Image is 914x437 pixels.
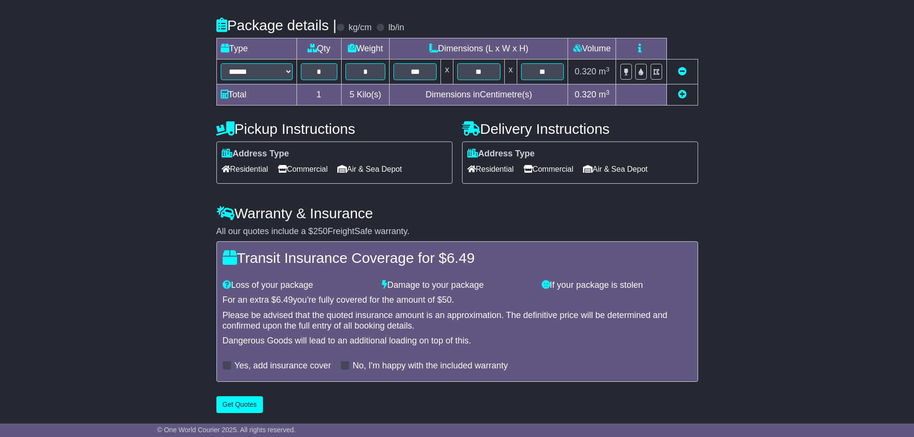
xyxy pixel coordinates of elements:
[216,38,297,59] td: Type
[349,90,354,99] span: 5
[537,280,697,291] div: If your package is stolen
[504,59,517,84] td: x
[678,90,687,99] a: Add new item
[390,84,568,106] td: Dimensions in Centimetre(s)
[575,67,596,76] span: 0.320
[599,90,610,99] span: m
[222,162,268,177] span: Residential
[216,121,452,137] h4: Pickup Instructions
[388,23,404,33] label: lb/in
[467,149,535,159] label: Address Type
[523,162,573,177] span: Commercial
[216,84,297,106] td: Total
[575,90,596,99] span: 0.320
[223,310,692,331] div: Please be advised that the quoted insurance amount is an approximation. The definitive price will...
[297,84,341,106] td: 1
[223,295,692,306] div: For an extra $ you're fully covered for the amount of $ .
[467,162,514,177] span: Residential
[462,121,698,137] h4: Delivery Instructions
[606,89,610,96] sup: 3
[341,84,390,106] td: Kilo(s)
[222,149,289,159] label: Address Type
[278,162,328,177] span: Commercial
[353,361,508,371] label: No, I'm happy with the included warranty
[297,38,341,59] td: Qty
[606,66,610,73] sup: 3
[583,162,648,177] span: Air & Sea Depot
[341,38,390,59] td: Weight
[447,250,475,266] span: 6.49
[568,38,616,59] td: Volume
[377,280,537,291] div: Damage to your package
[678,67,687,76] a: Remove this item
[235,361,331,371] label: Yes, add insurance cover
[313,226,328,236] span: 250
[218,280,378,291] div: Loss of your package
[223,250,692,266] h4: Transit Insurance Coverage for $
[216,205,698,221] h4: Warranty & Insurance
[223,336,692,346] div: Dangerous Goods will lead to an additional loading on top of this.
[442,295,451,305] span: 50
[216,226,698,237] div: All our quotes include a $ FreightSafe warranty.
[216,396,263,413] button: Get Quotes
[216,17,337,33] h4: Package details |
[599,67,610,76] span: m
[276,295,293,305] span: 6.49
[157,426,296,434] span: © One World Courier 2025. All rights reserved.
[441,59,453,84] td: x
[337,162,402,177] span: Air & Sea Depot
[348,23,371,33] label: kg/cm
[390,38,568,59] td: Dimensions (L x W x H)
